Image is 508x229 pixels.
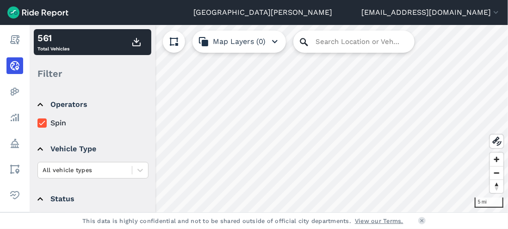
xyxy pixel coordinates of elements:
button: [EMAIL_ADDRESS][DOMAIN_NAME] [361,7,501,18]
img: Ride Report [7,6,68,19]
a: Policy [6,135,23,152]
div: Total Vehicles [37,31,69,53]
a: Health [6,187,23,204]
label: Spin [37,118,149,129]
a: Realtime [6,57,23,74]
canvas: Map [30,25,508,213]
div: 561 [37,31,69,45]
a: View our Terms. [355,217,403,225]
button: Zoom in [490,153,503,166]
summary: Vehicle Type [37,136,147,162]
div: 5 mi [475,198,503,208]
a: Report [6,31,23,48]
a: [GEOGRAPHIC_DATA][PERSON_NAME] [193,7,332,18]
a: Areas [6,161,23,178]
a: Analyze [6,109,23,126]
a: Heatmaps [6,83,23,100]
button: Map Layers (0) [192,31,286,53]
summary: Operators [37,92,147,118]
button: Reset bearing to north [490,179,503,193]
div: Filter [34,59,151,88]
button: Zoom out [490,166,503,179]
summary: Status [37,186,147,212]
input: Search Location or Vehicles [293,31,415,53]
